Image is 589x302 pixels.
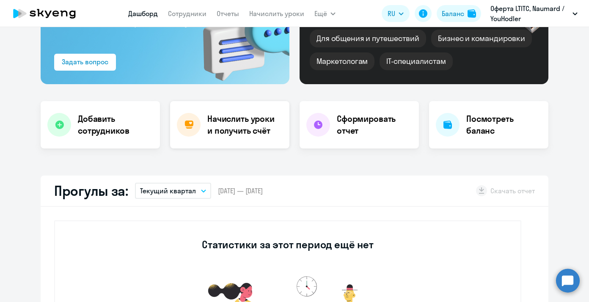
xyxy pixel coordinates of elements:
h4: Посмотреть баланс [466,113,542,137]
button: Оферта LTITC, Naumard / YouHodler [486,3,582,24]
button: Текущий квартал [135,183,211,199]
h4: Сформировать отчет [337,113,412,137]
h3: Статистики за этот период ещё нет [202,238,373,251]
div: Бизнес и командировки [431,30,532,47]
a: Дашборд [128,9,158,18]
p: Текущий квартал [140,186,196,196]
button: Ещё [314,5,336,22]
div: Задать вопрос [62,57,108,67]
a: Отчеты [217,9,239,18]
span: RU [388,8,395,19]
div: IT-специалистам [380,52,452,70]
button: Балансbalance [437,5,481,22]
span: Ещё [314,8,327,19]
p: Оферта LTITC, Naumard / YouHodler [490,3,569,24]
button: RU [382,5,410,22]
a: Начислить уроки [249,9,304,18]
div: Маркетологам [310,52,374,70]
div: Баланс [442,8,464,19]
img: balance [468,9,476,18]
a: Сотрудники [168,9,206,18]
span: [DATE] — [DATE] [218,186,263,195]
button: Задать вопрос [54,54,116,71]
div: Для общения и путешествий [310,30,426,47]
h4: Начислить уроки и получить счёт [207,113,281,137]
h4: Добавить сотрудников [78,113,153,137]
h2: Прогулы за: [54,182,128,199]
